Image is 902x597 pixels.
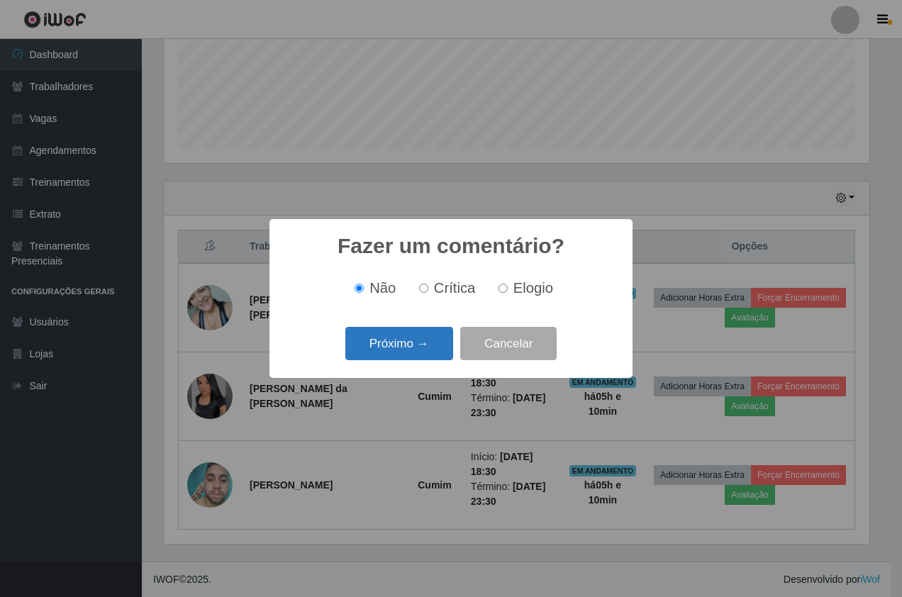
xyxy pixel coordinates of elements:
[355,284,364,293] input: Não
[460,327,557,360] button: Cancelar
[345,327,453,360] button: Próximo →
[499,284,508,293] input: Elogio
[513,280,553,296] span: Elogio
[419,284,428,293] input: Crítica
[338,233,564,259] h2: Fazer um comentário?
[369,280,396,296] span: Não
[434,280,476,296] span: Crítica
